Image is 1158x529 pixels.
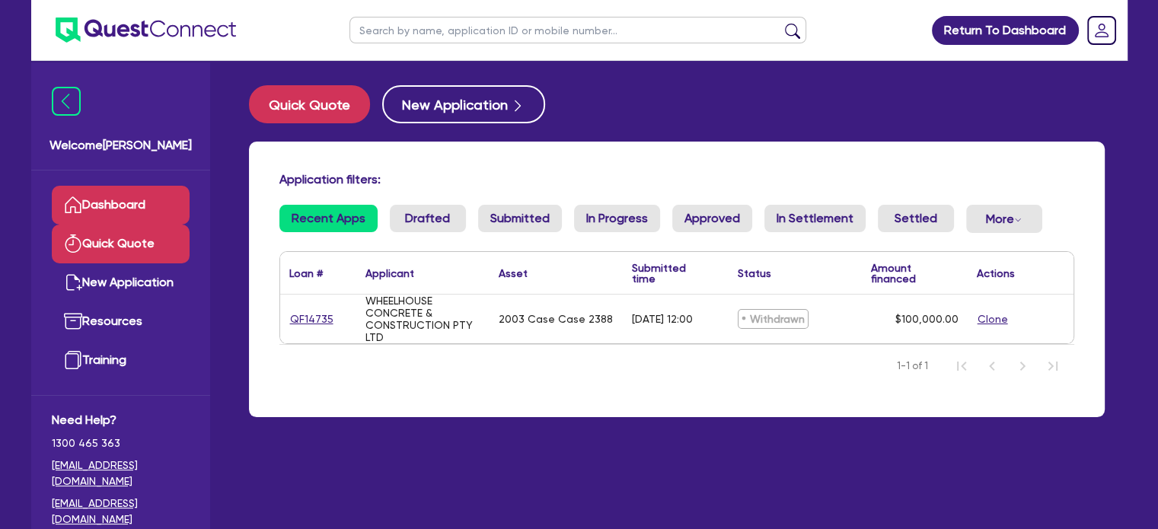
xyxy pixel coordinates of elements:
[946,351,977,381] button: First Page
[738,268,771,279] div: Status
[52,186,190,225] a: Dashboard
[878,205,954,232] a: Settled
[895,313,959,325] span: $100,000.00
[56,18,236,43] img: quest-connect-logo-blue
[977,311,1009,328] button: Clone
[349,17,806,43] input: Search by name, application ID or mobile number...
[478,205,562,232] a: Submitted
[64,351,82,369] img: training
[52,225,190,263] a: Quick Quote
[249,85,382,123] a: Quick Quote
[1038,351,1068,381] button: Last Page
[977,351,1007,381] button: Previous Page
[1082,11,1121,50] a: Dropdown toggle
[738,309,809,329] span: Withdrawn
[499,313,613,325] div: 2003 Case Case 2388
[52,302,190,341] a: Resources
[672,205,752,232] a: Approved
[52,411,190,429] span: Need Help?
[499,268,528,279] div: Asset
[249,85,370,123] button: Quick Quote
[871,263,959,284] div: Amount financed
[52,87,81,116] img: icon-menu-close
[64,312,82,330] img: resources
[52,263,190,302] a: New Application
[365,295,480,343] div: WHEELHOUSE CONCRETE & CONSTRUCTION PTY LTD
[1007,351,1038,381] button: Next Page
[932,16,1079,45] a: Return To Dashboard
[632,263,706,284] div: Submitted time
[897,359,928,374] span: 1-1 of 1
[365,268,414,279] div: Applicant
[52,435,190,451] span: 1300 465 363
[289,311,334,328] a: QF14735
[279,205,378,232] a: Recent Apps
[382,85,545,123] button: New Application
[574,205,660,232] a: In Progress
[49,136,192,155] span: Welcome [PERSON_NAME]
[52,341,190,380] a: Training
[966,205,1042,233] button: Dropdown toggle
[289,268,323,279] div: Loan #
[279,172,1074,186] h4: Application filters:
[52,496,190,527] a: [EMAIL_ADDRESS][DOMAIN_NAME]
[52,457,190,489] a: [EMAIL_ADDRESS][DOMAIN_NAME]
[977,268,1015,279] div: Actions
[64,234,82,253] img: quick-quote
[390,205,466,232] a: Drafted
[632,313,693,325] div: [DATE] 12:00
[764,205,866,232] a: In Settlement
[64,273,82,292] img: new-application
